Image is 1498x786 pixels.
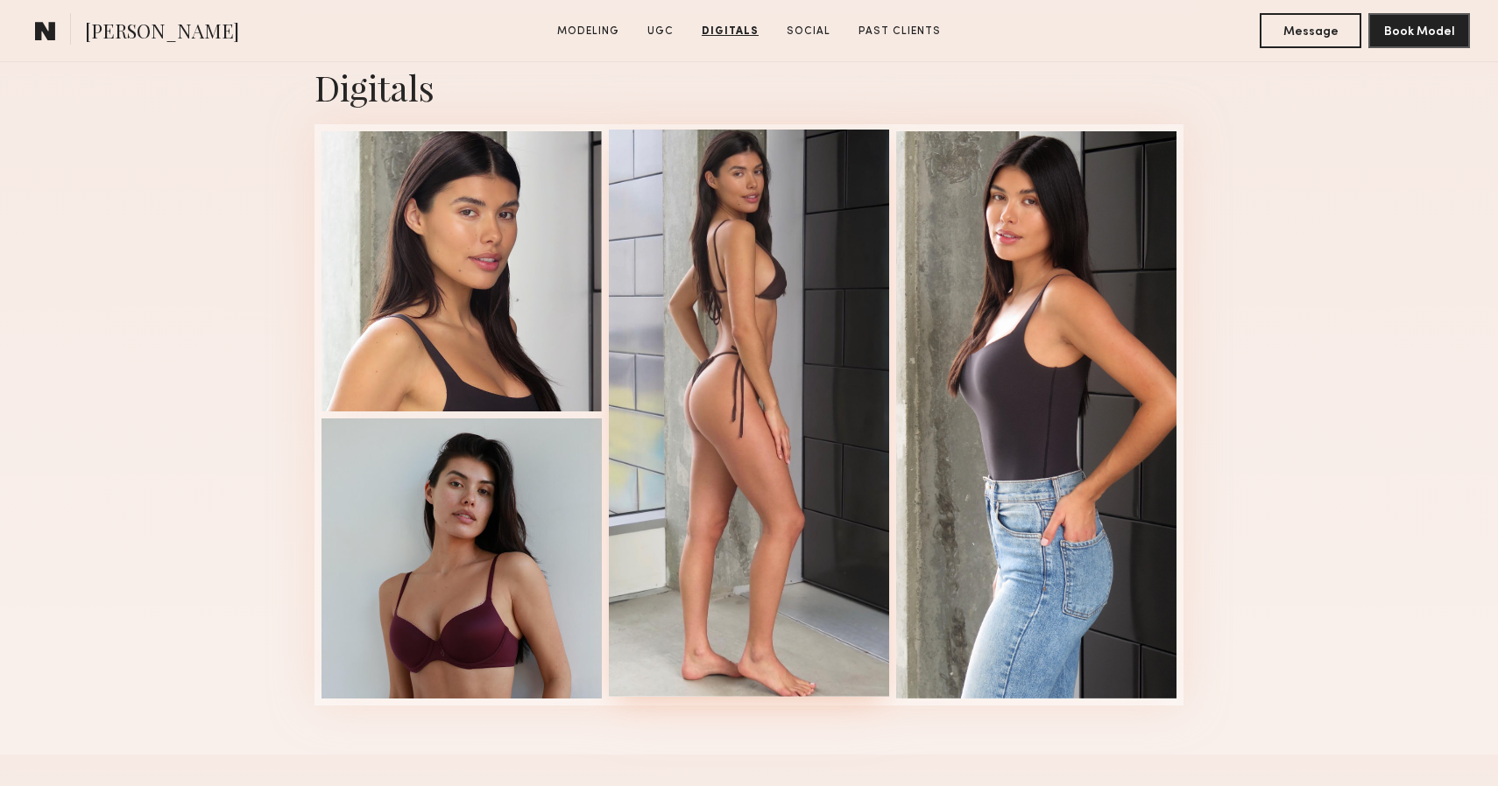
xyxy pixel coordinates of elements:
[1368,13,1470,48] button: Book Model
[1260,13,1361,48] button: Message
[550,24,626,39] a: Modeling
[85,18,239,48] span: [PERSON_NAME]
[1368,23,1470,38] a: Book Model
[780,24,837,39] a: Social
[640,24,681,39] a: UGC
[851,24,948,39] a: Past Clients
[695,24,766,39] a: Digitals
[314,64,1184,110] div: Digitals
